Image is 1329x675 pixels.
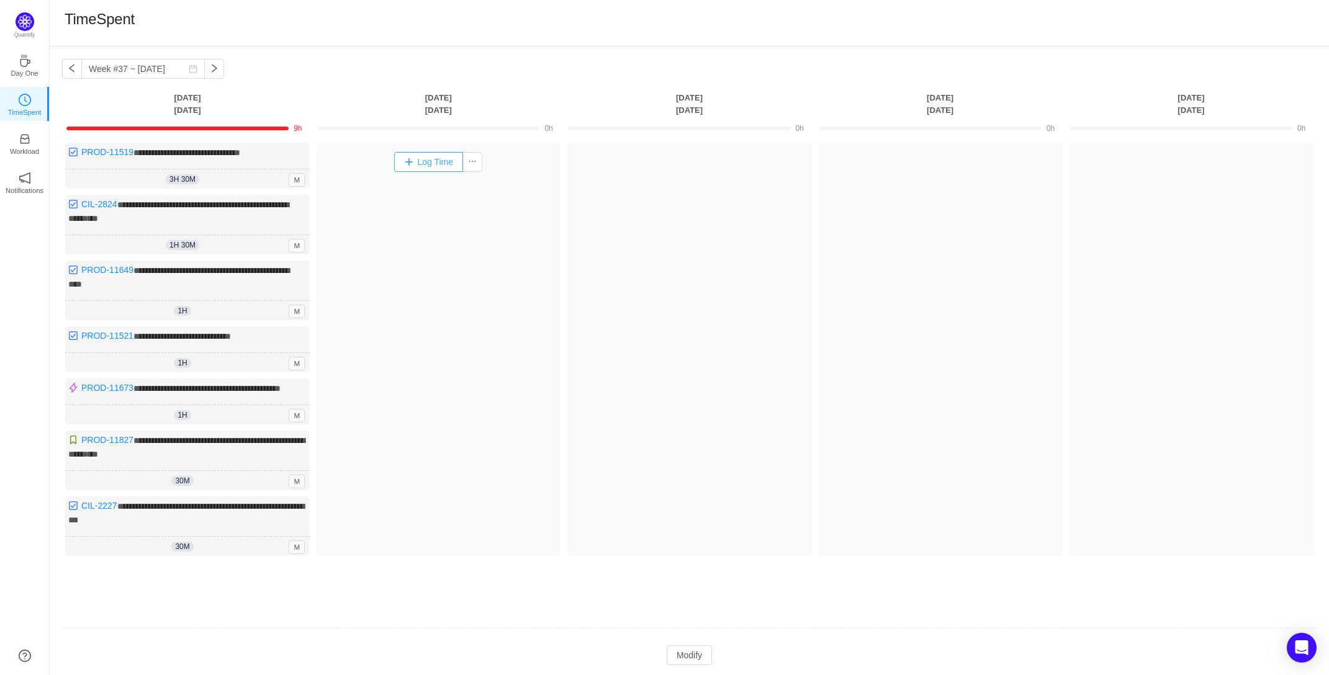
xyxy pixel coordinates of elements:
[294,124,302,133] span: 9h
[544,124,552,133] span: 0h
[68,147,78,157] img: 10318
[81,501,117,511] a: CIL-2227
[19,176,31,188] a: icon: notificationNotifications
[1066,91,1317,117] th: [DATE] [DATE]
[81,435,133,445] a: PROD-11827
[166,174,199,184] span: 3h 30m
[174,410,191,420] span: 1h
[1047,124,1055,133] span: 0h
[667,645,712,665] button: Modify
[289,305,305,318] span: M
[19,172,31,184] i: icon: notification
[19,133,31,145] i: icon: inbox
[289,357,305,370] span: M
[796,124,804,133] span: 0h
[11,68,38,79] p: Day One
[68,199,78,209] img: 10318
[81,59,205,79] input: Select a week
[81,265,133,275] a: PROD-11649
[462,152,482,172] button: icon: ellipsis
[19,58,31,71] a: icon: coffeeDay One
[174,306,191,316] span: 1h
[8,107,42,118] p: TimeSpent
[81,383,133,393] a: PROD-11673
[19,136,31,149] a: icon: inboxWorkload
[65,10,135,29] h1: TimeSpent
[289,239,305,253] span: M
[68,265,78,275] img: 10318
[68,383,78,393] img: 10307
[19,650,31,662] a: icon: question-circle
[564,91,814,117] th: [DATE] [DATE]
[289,173,305,187] span: M
[16,12,34,31] img: Quantify
[68,501,78,511] img: 10318
[289,540,305,554] span: M
[174,358,191,368] span: 1h
[81,147,133,157] a: PROD-11519
[81,199,117,209] a: CIL-2824
[68,331,78,341] img: 10318
[19,97,31,110] a: icon: clock-circleTimeSpent
[10,146,39,157] p: Workload
[62,59,82,79] button: icon: left
[81,331,133,341] a: PROD-11521
[19,94,31,106] i: icon: clock-circle
[171,542,193,552] span: 30m
[6,185,43,196] p: Notifications
[62,91,313,117] th: [DATE] [DATE]
[189,65,197,73] i: icon: calendar
[166,240,199,250] span: 1h 30m
[68,435,78,445] img: 10315
[1297,124,1305,133] span: 0h
[1287,633,1317,663] div: Open Intercom Messenger
[313,91,564,117] th: [DATE] [DATE]
[289,409,305,422] span: M
[19,55,31,67] i: icon: coffee
[14,31,35,40] p: Quantify
[815,91,1066,117] th: [DATE] [DATE]
[204,59,224,79] button: icon: right
[289,475,305,488] span: M
[171,476,193,486] span: 30m
[394,152,463,172] button: Log Time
